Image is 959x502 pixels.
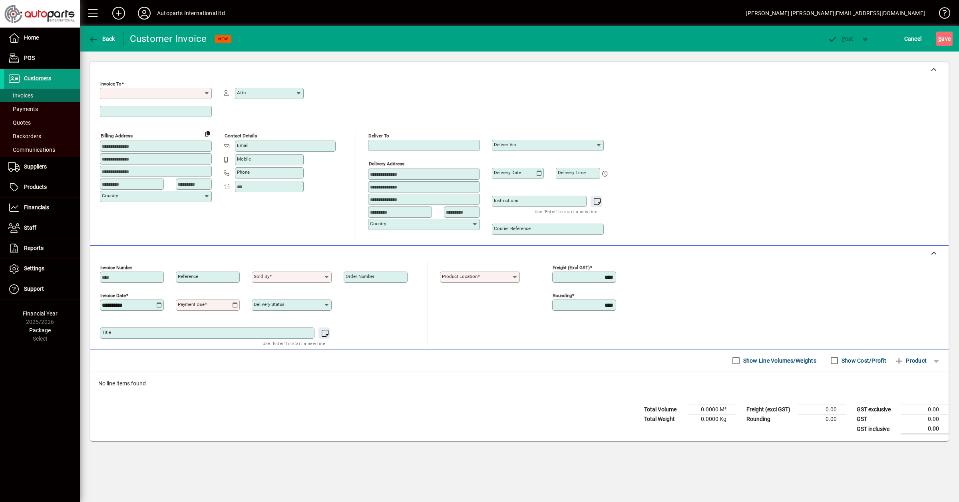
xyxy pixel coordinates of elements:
button: Product [890,353,931,368]
span: Back [88,36,115,42]
span: Financial Year [23,310,58,317]
span: ave [938,32,951,45]
span: Customers [24,75,51,81]
td: 0.00 [901,415,949,424]
label: Show Cost/Profit [840,357,886,365]
mat-label: Email [237,143,249,148]
td: 0.00 [798,405,846,415]
mat-label: Attn [237,90,246,95]
button: Copy to Delivery address [201,127,214,140]
button: Back [86,32,117,46]
a: Communications [4,143,80,157]
td: GST [853,415,901,424]
td: GST inclusive [853,424,901,434]
span: Suppliers [24,163,47,170]
span: POS [24,55,35,61]
td: 0.0000 M³ [688,405,736,415]
span: Payments [8,106,38,112]
span: Products [24,184,47,190]
td: 0.0000 Kg [688,415,736,424]
td: 0.00 [798,415,846,424]
button: Save [936,32,953,46]
span: Settings [24,265,44,272]
mat-label: Title [102,329,111,335]
td: GST exclusive [853,405,901,415]
td: Rounding [742,415,798,424]
mat-label: Invoice number [100,265,132,270]
a: Financials [4,198,80,218]
span: Invoices [8,92,33,99]
mat-label: Delivery status [254,302,285,307]
div: [PERSON_NAME] [PERSON_NAME][EMAIL_ADDRESS][DOMAIN_NAME] [746,7,925,20]
span: NEW [218,36,228,42]
div: Customer Invoice [130,32,207,45]
mat-label: Payment due [178,302,205,307]
mat-hint: Use 'Enter' to start a new line [263,339,325,348]
mat-label: Rounding [553,293,572,298]
td: Freight (excl GST) [742,405,798,415]
a: Home [4,28,80,48]
mat-label: Order number [346,274,374,279]
a: Payments [4,102,80,116]
button: Cancel [902,32,924,46]
span: Package [29,327,51,333]
mat-label: Reference [178,274,198,279]
label: Show Line Volumes/Weights [742,357,816,365]
td: 0.00 [901,405,949,415]
span: P [842,36,845,42]
mat-label: Courier Reference [494,226,531,231]
div: Autoparts International ltd [157,7,225,20]
button: Post [824,32,858,46]
span: S [938,36,941,42]
app-page-header-button: Back [80,32,124,46]
mat-label: Delivery date [494,170,521,175]
span: Reports [24,245,44,251]
mat-label: Deliver via [494,142,516,147]
div: No line items found [90,371,949,396]
a: Reports [4,238,80,258]
mat-label: Invoice date [100,293,126,298]
a: Knowledge Base [933,2,949,28]
button: Profile [131,6,157,20]
mat-label: Phone [237,169,250,175]
td: Total Weight [640,415,688,424]
span: Quotes [8,119,31,126]
a: Staff [4,218,80,238]
mat-label: Instructions [494,198,518,203]
button: Add [106,6,131,20]
mat-label: Country [102,193,118,198]
a: Suppliers [4,157,80,177]
span: Backorders [8,133,41,139]
span: Cancel [904,32,922,45]
mat-label: Country [370,221,386,226]
span: ost [828,36,854,42]
mat-label: Mobile [237,156,251,162]
span: Financials [24,204,49,210]
mat-label: Delivery time [558,170,586,175]
span: Support [24,286,44,292]
mat-label: Invoice To [100,81,121,87]
span: Home [24,34,39,41]
mat-label: Deliver To [368,133,389,139]
a: Support [4,279,80,299]
a: Products [4,177,80,197]
mat-label: Sold by [254,274,269,279]
span: Staff [24,224,36,231]
a: Settings [4,259,80,279]
span: Product [894,354,927,367]
td: Total Volume [640,405,688,415]
mat-label: Product location [442,274,478,279]
mat-hint: Use 'Enter' to start a new line [535,207,597,216]
a: Quotes [4,116,80,129]
mat-label: Freight (excl GST) [553,265,590,270]
span: Communications [8,147,55,153]
a: Backorders [4,129,80,143]
a: POS [4,48,80,68]
td: 0.00 [901,424,949,434]
a: Invoices [4,89,80,102]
